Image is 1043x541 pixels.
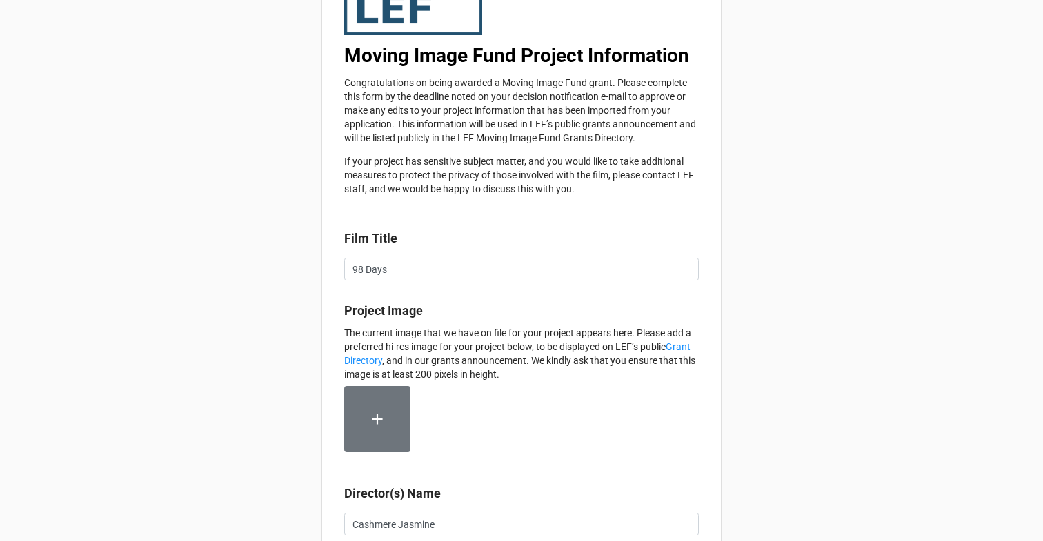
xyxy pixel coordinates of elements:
[344,341,691,366] a: Grant Directory
[344,484,441,503] label: Director(s) Name
[344,44,689,67] b: Moving Image Fund Project Information
[344,154,699,196] p: If your project has sensitive subject matter, and you would like to take additional measures to p...
[344,76,699,145] p: Congratulations on being awarded a Moving Image Fund grant. Please complete this form by the dead...
[344,326,699,381] p: The current image that we have on file for your project appears here. Please add a preferred hi-r...
[344,301,423,320] label: Project Image
[344,229,397,248] label: Film Title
